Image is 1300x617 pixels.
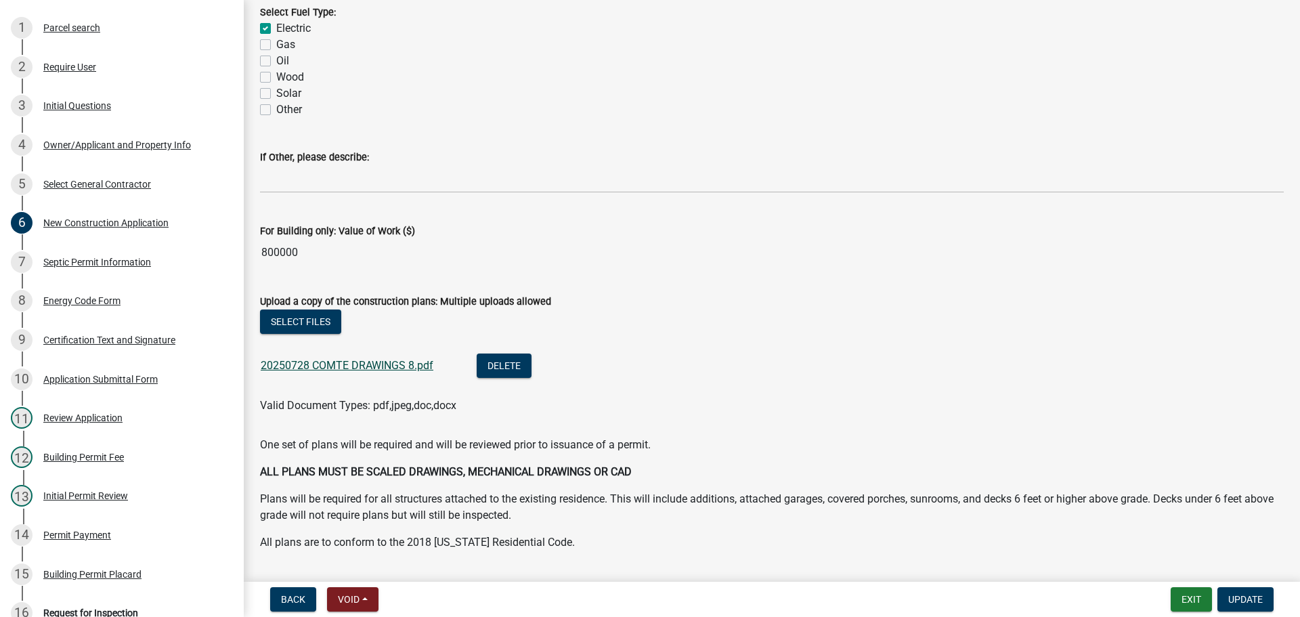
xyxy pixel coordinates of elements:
div: 13 [11,485,32,507]
span: Update [1228,594,1263,605]
button: Delete [477,354,532,378]
div: 3 [11,95,32,116]
p: All plans are to conform to the 2018 [US_STATE] Residential Code. [260,534,1284,551]
label: For Building only: Value of Work ($) [260,227,415,236]
label: Oil [276,53,289,69]
div: 6 [11,212,32,234]
button: Update [1217,587,1274,612]
div: 11 [11,407,32,429]
div: Owner/Applicant and Property Info [43,140,191,150]
div: 9 [11,329,32,351]
strong: ALL PLANS MUST BE SCALED DRAWINGS, MECHANICAL DRAWINGS OR CAD [260,465,632,478]
span: Void [338,594,360,605]
label: If Other, please describe: [260,153,369,163]
button: Void [327,587,378,612]
a: 20250728 COMTE DRAWINGS 8.pdf [261,359,433,372]
div: Building Permit Placard [43,570,142,579]
div: 8 [11,290,32,312]
wm-modal-confirm: Delete Document [477,360,532,373]
label: Solar [276,85,301,102]
label: Wood [276,69,304,85]
div: Initial Permit Review [43,491,128,501]
div: Select General Contractor [43,179,151,189]
div: Permit Payment [43,530,111,540]
button: Select files [260,310,341,334]
span: Back [281,594,305,605]
div: 15 [11,563,32,585]
label: Select Fuel Type: [260,8,336,18]
div: 7 [11,251,32,273]
div: 14 [11,524,32,546]
div: Energy Code Form [43,296,121,305]
div: Require User [43,62,96,72]
p: Plans will be required for all structures attached to the existing residence. This will include a... [260,491,1284,524]
div: New Construction Application [43,218,169,228]
div: Application Submittal Form [43,375,158,384]
label: Upload a copy of the construction plans: Multiple uploads allowed [260,297,551,307]
div: Building Permit Fee [43,452,124,462]
label: Electric [276,20,311,37]
div: 12 [11,446,32,468]
label: Gas [276,37,295,53]
div: 1 [11,17,32,39]
div: 5 [11,173,32,195]
span: Valid Document Types: pdf,jpeg,doc,docx [260,399,456,412]
div: 2 [11,56,32,78]
button: Exit [1171,587,1212,612]
p: One set of plans will be required and will be reviewed prior to issuance of a permit. [260,437,1284,453]
div: 4 [11,134,32,156]
div: Review Application [43,413,123,423]
div: Certification Text and Signature [43,335,175,345]
div: Parcel search [43,23,100,33]
div: Initial Questions [43,101,111,110]
button: Back [270,587,316,612]
label: Other [276,102,302,118]
div: Septic Permit Information [43,257,151,267]
div: 10 [11,368,32,390]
